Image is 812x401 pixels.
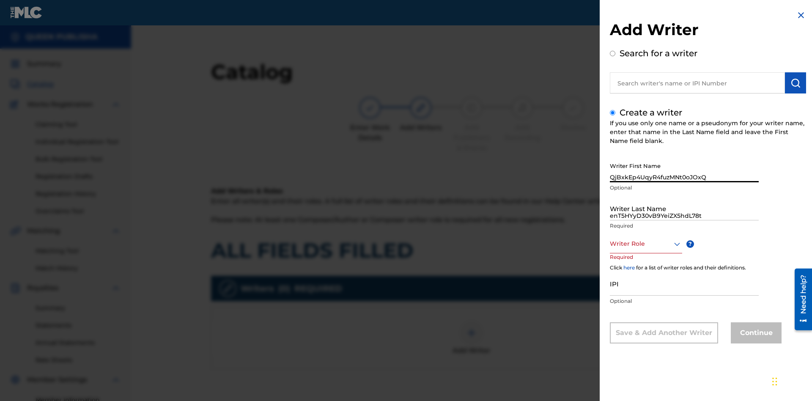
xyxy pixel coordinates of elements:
[790,78,801,88] img: Search Works
[620,48,697,58] label: Search for a writer
[788,265,812,335] iframe: Resource Center
[620,107,682,118] label: Create a writer
[10,6,43,19] img: MLC Logo
[686,240,694,248] span: ?
[772,369,777,394] div: Drag
[610,119,806,146] div: If you use only one name or a pseudonym for your writer name, enter that name in the Last Name fi...
[610,253,642,272] p: Required
[610,264,806,272] div: Click for a list of writer roles and their definitions.
[610,222,759,230] p: Required
[623,264,635,271] a: here
[610,184,759,192] p: Optional
[610,297,759,305] p: Optional
[610,72,785,93] input: Search writer's name or IPI Number
[770,360,812,401] iframe: Chat Widget
[610,20,806,42] h2: Add Writer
